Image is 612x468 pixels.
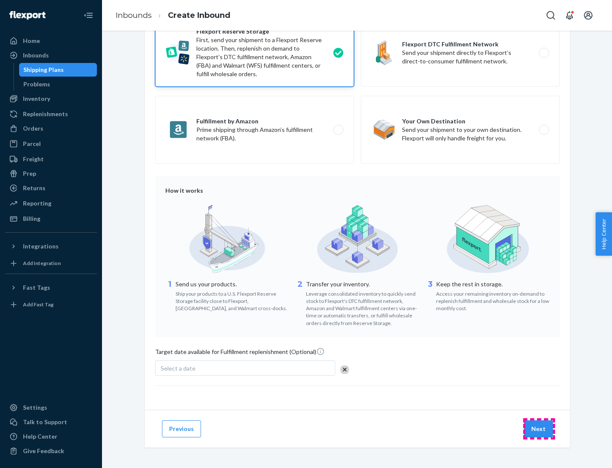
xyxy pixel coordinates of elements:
a: Parcel [5,137,97,151]
a: Add Fast Tag [5,298,97,311]
div: Returns [23,184,45,192]
a: Talk to Support [5,415,97,429]
div: Fast Tags [23,283,50,292]
p: Transfer your inventory. [306,280,419,288]
button: Give Feedback [5,444,97,458]
button: Fast Tags [5,281,97,294]
div: Parcel [23,140,41,148]
p: Send us your products. [176,280,289,288]
a: Inbounds [5,49,97,62]
div: Give Feedback [23,447,64,455]
a: Settings [5,401,97,414]
a: Help Center [5,430,97,443]
a: Reporting [5,197,97,210]
div: 2 [296,279,304,327]
div: Inventory [23,94,50,103]
img: Flexport logo [9,11,45,20]
div: Inbounds [23,51,49,60]
div: How it works [165,186,550,195]
button: Next [524,420,553,437]
a: Returns [5,181,97,195]
button: Help Center [595,212,612,256]
button: Open Search Box [542,7,559,24]
div: Integrations [23,242,59,251]
a: Shipping Plans [19,63,97,77]
div: Talk to Support [23,418,67,426]
div: Orders [23,124,43,133]
a: Orders [5,122,97,135]
div: Add Integration [23,260,61,267]
div: Freight [23,155,44,163]
a: Create Inbound [168,11,230,20]
div: Replenishments [23,110,68,118]
div: Prep [23,169,36,178]
div: Shipping Plans [23,66,64,74]
button: Integrations [5,240,97,253]
a: Inbounds [116,11,152,20]
span: Select a date [161,365,195,372]
div: Leverage consolidated inventory to quickly send stock to Flexport's DTC fulfillment network, Amaz... [306,288,419,327]
div: Reporting [23,199,51,208]
button: Previous [162,420,201,437]
a: Billing [5,212,97,225]
div: Problems [23,80,50,88]
a: Replenishments [5,107,97,121]
button: Open account menu [580,7,597,24]
div: Help Center [23,432,57,441]
a: Freight [5,152,97,166]
button: Close Navigation [80,7,97,24]
p: Keep the rest in storage. [436,280,550,288]
a: Add Integration [5,257,97,270]
span: Target date available for Fulfillment replenishment (Optional) [155,347,325,360]
div: Billing [23,214,40,223]
div: Settings [23,403,47,412]
a: Prep [5,167,97,180]
div: Ship your products to a U.S. Flexport Reserve Storage facility close to Flexport, [GEOGRAPHIC_DAT... [176,288,289,312]
div: Access your remaining inventory on-demand to replenish fulfillment and wholesale stock for a low ... [436,288,550,312]
div: Add Fast Tag [23,301,54,308]
div: 1 [165,279,174,312]
button: Open notifications [561,7,578,24]
a: Problems [19,77,97,91]
a: Inventory [5,92,97,106]
a: Home [5,34,97,48]
div: 3 [426,279,434,312]
div: Home [23,37,40,45]
ol: breadcrumbs [109,3,237,28]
